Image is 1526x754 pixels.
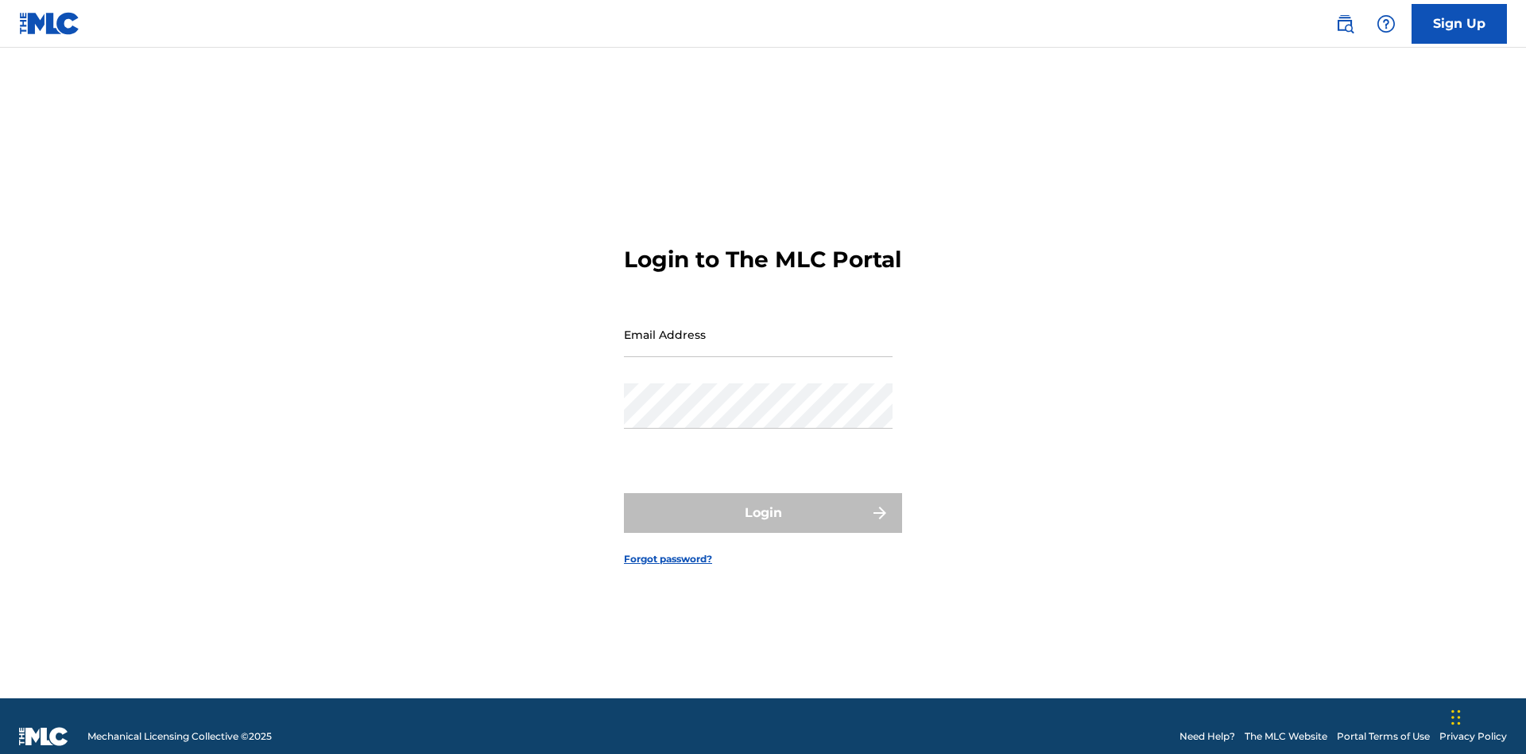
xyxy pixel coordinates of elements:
a: Public Search [1329,8,1361,40]
span: Mechanical Licensing Collective © 2025 [87,729,272,744]
iframe: Chat Widget [1447,678,1526,754]
img: search [1335,14,1354,33]
a: Need Help? [1179,729,1235,744]
a: Portal Terms of Use [1337,729,1430,744]
div: Drag [1451,694,1461,741]
a: Forgot password? [624,552,712,566]
img: help [1377,14,1396,33]
a: Sign Up [1412,4,1507,44]
img: logo [19,727,68,746]
a: Privacy Policy [1439,729,1507,744]
img: MLC Logo [19,12,80,35]
div: Help [1370,8,1402,40]
a: The MLC Website [1245,729,1327,744]
h3: Login to The MLC Portal [624,246,901,274]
